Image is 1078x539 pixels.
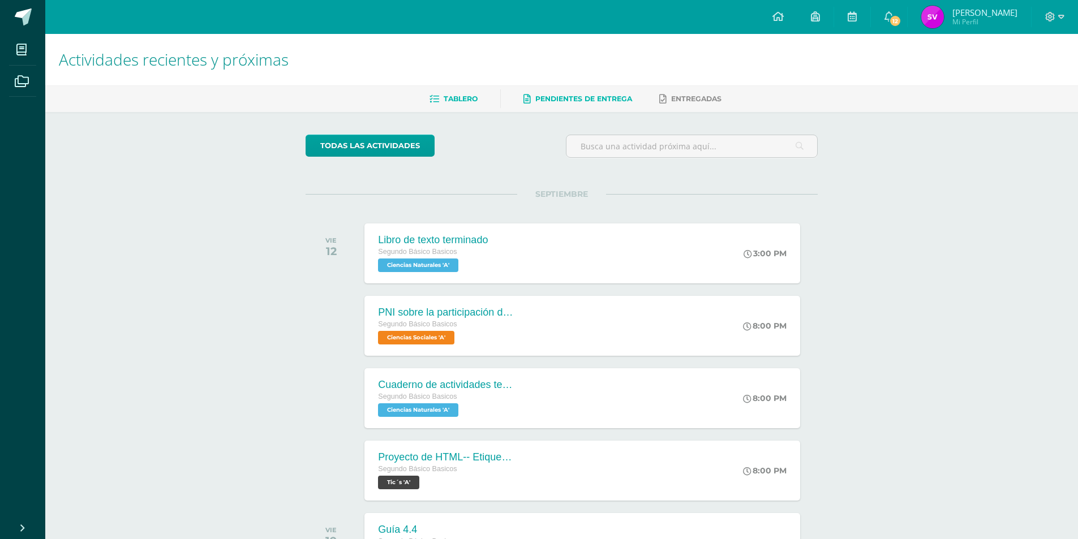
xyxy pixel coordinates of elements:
[306,135,435,157] a: todas las Actividades
[378,258,458,272] span: Ciencias Naturales 'A'
[378,465,457,473] span: Segundo Básico Basicos
[743,393,787,403] div: 8:00 PM
[325,236,337,244] div: VIE
[566,135,817,157] input: Busca una actividad próxima aquí...
[378,331,454,344] span: Ciencias Sociales 'A'
[921,6,944,28] img: e906bc07fcfb30c1e5719a7e2cc69b62.png
[952,7,1017,18] span: [PERSON_NAME]
[889,15,901,27] span: 12
[378,524,482,536] div: Guía 4.4
[952,17,1017,27] span: Mi Perfil
[743,321,787,331] div: 8:00 PM
[378,393,457,400] span: Segundo Básico Basicos
[743,465,787,476] div: 8:00 PM
[378,320,457,328] span: Segundo Básico Basicos
[378,403,458,417] span: Ciencias Naturales 'A'
[430,90,478,108] a: Tablero
[535,94,632,103] span: Pendientes de entrega
[378,234,488,246] div: Libro de texto terminado
[59,49,289,70] span: Actividades recientes y próximas
[378,476,419,489] span: Tic´s 'A'
[659,90,721,108] a: Entregadas
[444,94,478,103] span: Tablero
[378,451,514,463] div: Proyecto de HTML-- Etiqueta de video
[517,189,606,199] span: SEPTIEMBRE
[325,244,337,258] div: 12
[325,526,337,534] div: VIE
[378,307,514,318] div: PNI sobre la participación de los jóvenes en política
[671,94,721,103] span: Entregadas
[378,379,514,391] div: Cuaderno de actividades terminado
[744,248,787,258] div: 3:00 PM
[523,90,632,108] a: Pendientes de entrega
[378,248,457,256] span: Segundo Básico Basicos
